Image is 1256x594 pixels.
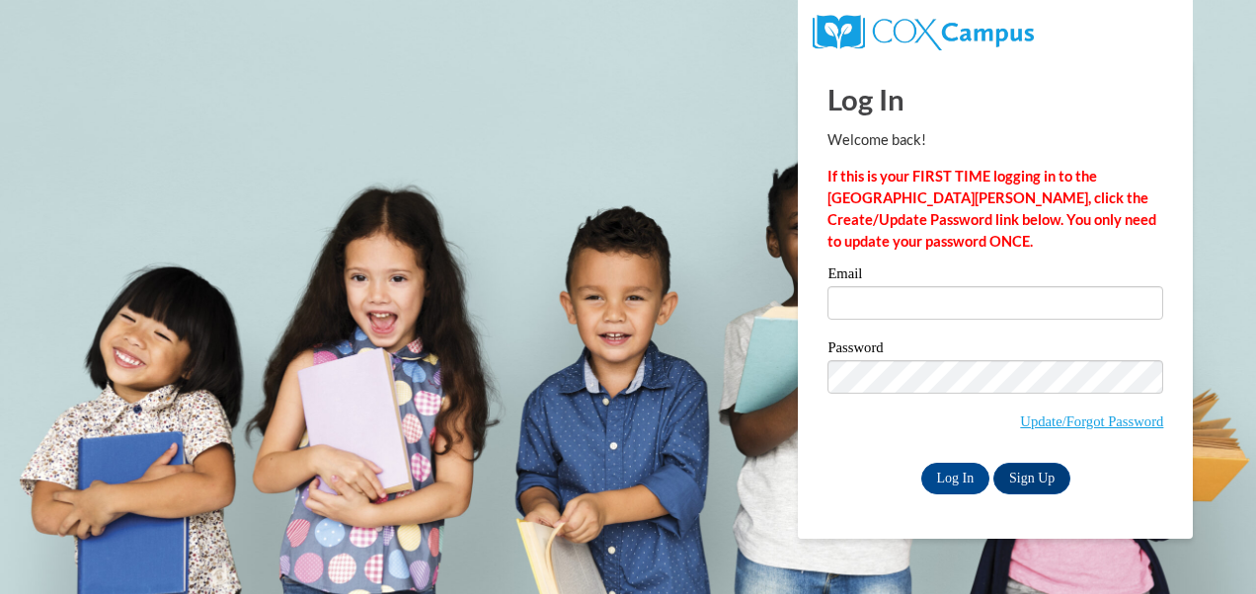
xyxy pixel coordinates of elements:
[827,266,1163,286] label: Email
[813,23,1033,39] a: COX Campus
[1020,413,1163,429] a: Update/Forgot Password
[827,168,1156,250] strong: If this is your FIRST TIME logging in to the [GEOGRAPHIC_DATA][PERSON_NAME], click the Create/Upd...
[827,79,1163,119] h1: Log In
[921,463,990,494] input: Log In
[827,340,1163,360] label: Password
[827,129,1163,151] p: Welcome back!
[813,15,1033,50] img: COX Campus
[993,463,1070,494] a: Sign Up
